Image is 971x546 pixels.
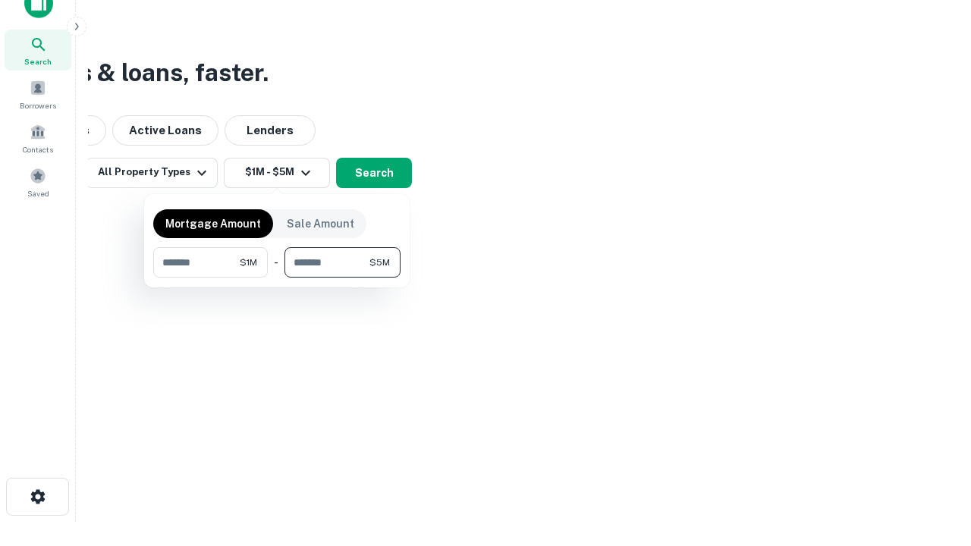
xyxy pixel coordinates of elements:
[240,256,257,269] span: $1M
[369,256,390,269] span: $5M
[165,215,261,232] p: Mortgage Amount
[274,247,278,278] div: -
[287,215,354,232] p: Sale Amount
[895,425,971,497] iframe: Chat Widget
